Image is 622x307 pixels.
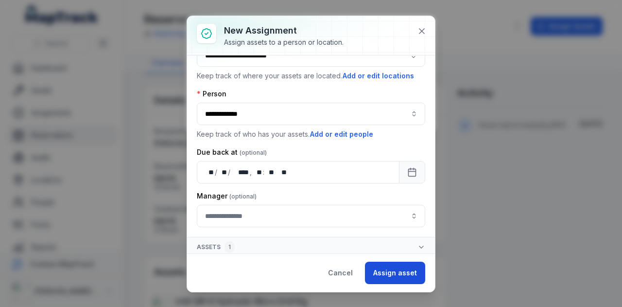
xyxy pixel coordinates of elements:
h3: New assignment [224,24,344,37]
label: Person [197,89,226,99]
div: hour, [253,167,262,177]
button: Assets1 [187,237,435,257]
label: Due back at [197,147,267,157]
div: Assign assets to a person or location. [224,37,344,47]
button: Cancel [320,262,361,284]
button: Calendar [399,161,425,183]
div: minute, [265,167,275,177]
div: : [263,167,265,177]
div: year, [231,167,250,177]
div: am/pm, [277,167,288,177]
span: Assets [197,241,235,253]
div: month, [218,167,228,177]
div: day, [205,167,215,177]
button: Add or edit people [310,129,374,140]
div: / [228,167,231,177]
input: assignment-add:cf[907ad3fd-eed4-49d8-ad84-d22efbadc5a5]-label [197,205,425,227]
input: assignment-add:person-label [197,103,425,125]
div: 1 [225,241,235,253]
p: Keep track of who has your assets. [197,129,425,140]
div: / [215,167,218,177]
button: Add or edit locations [342,71,415,81]
button: Assign asset [365,262,425,284]
p: Keep track of where your assets are located. [197,71,425,81]
div: , [250,167,253,177]
label: Manager [197,191,257,201]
